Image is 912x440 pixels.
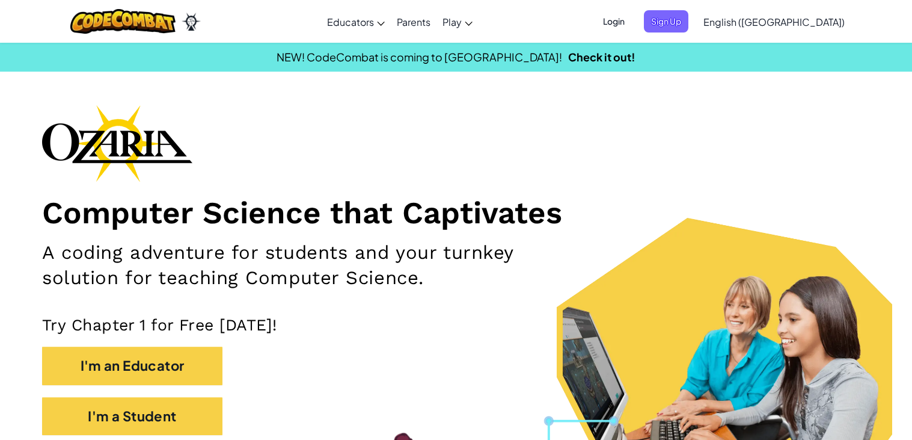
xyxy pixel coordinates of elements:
[182,13,201,31] img: Ozaria
[596,10,632,33] button: Login
[442,16,462,28] span: Play
[42,397,222,435] button: I'm a Student
[42,194,870,231] h1: Computer Science that Captivates
[42,105,192,182] img: Ozaria branding logo
[321,5,391,38] a: Educators
[42,240,597,291] h2: A coding adventure for students and your turnkey solution for teaching Computer Science.
[568,50,635,64] a: Check it out!
[70,9,176,34] img: CodeCombat logo
[42,315,870,335] p: Try Chapter 1 for Free [DATE]!
[644,10,688,33] button: Sign Up
[703,16,845,28] span: English ([GEOGRAPHIC_DATA])
[277,50,562,64] span: NEW! CodeCombat is coming to [GEOGRAPHIC_DATA]!
[42,347,222,385] button: I'm an Educator
[697,5,851,38] a: English ([GEOGRAPHIC_DATA])
[391,5,436,38] a: Parents
[327,16,374,28] span: Educators
[436,5,479,38] a: Play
